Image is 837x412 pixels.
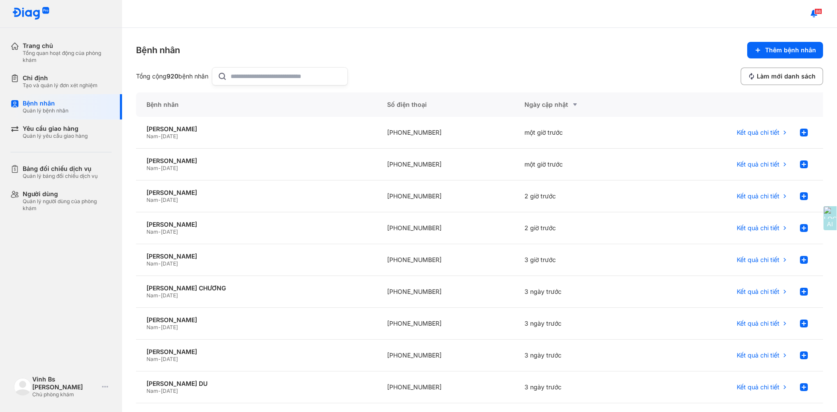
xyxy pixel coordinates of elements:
[514,340,651,371] div: 3 ngày trước
[146,356,158,362] span: Nam
[146,292,158,299] span: Nam
[737,320,779,327] span: Kết quả chi tiết
[514,371,651,403] div: 3 ngày trước
[146,252,366,260] div: [PERSON_NAME]
[32,375,99,391] div: Vinh Bs [PERSON_NAME]
[377,212,514,244] div: [PHONE_NUMBER]
[23,125,88,133] div: Yêu cầu giao hàng
[23,50,112,64] div: Tổng quan hoạt động của phòng khám
[377,371,514,403] div: [PHONE_NUMBER]
[23,82,98,89] div: Tạo và quản lý đơn xét nghiệm
[377,180,514,212] div: [PHONE_NUMBER]
[161,356,178,362] span: [DATE]
[158,133,161,140] span: -
[757,72,816,80] span: Làm mới danh sách
[161,388,178,394] span: [DATE]
[377,149,514,180] div: [PHONE_NUMBER]
[161,324,178,330] span: [DATE]
[14,378,31,395] img: logo
[377,308,514,340] div: [PHONE_NUMBER]
[737,160,779,168] span: Kết quả chi tiết
[514,276,651,308] div: 3 ngày trước
[146,284,366,292] div: [PERSON_NAME] CHƯƠNG
[146,348,366,356] div: [PERSON_NAME]
[146,133,158,140] span: Nam
[146,388,158,394] span: Nam
[12,7,50,20] img: logo
[146,316,366,324] div: [PERSON_NAME]
[146,228,158,235] span: Nam
[23,107,68,114] div: Quản lý bệnh nhân
[161,292,178,299] span: [DATE]
[146,324,158,330] span: Nam
[23,99,68,107] div: Bệnh nhân
[737,383,779,391] span: Kết quả chi tiết
[161,197,178,203] span: [DATE]
[23,190,112,198] div: Người dùng
[765,46,816,54] span: Thêm bệnh nhân
[146,165,158,171] span: Nam
[167,72,178,80] span: 920
[161,260,178,267] span: [DATE]
[377,340,514,371] div: [PHONE_NUMBER]
[23,198,112,212] div: Quản lý người dùng của phòng khám
[158,388,161,394] span: -
[377,244,514,276] div: [PHONE_NUMBER]
[524,99,641,110] div: Ngày cập nhật
[146,221,366,228] div: [PERSON_NAME]
[161,133,178,140] span: [DATE]
[737,129,779,136] span: Kết quả chi tiết
[514,212,651,244] div: 2 giờ trước
[23,42,112,50] div: Trang chủ
[158,197,161,203] span: -
[814,8,822,14] span: 86
[136,44,180,56] div: Bệnh nhân
[146,380,366,388] div: [PERSON_NAME] DU
[161,228,178,235] span: [DATE]
[741,68,823,85] button: Làm mới danh sách
[514,149,651,180] div: một giờ trước
[23,173,98,180] div: Quản lý bảng đối chiếu dịch vụ
[158,260,161,267] span: -
[737,192,779,200] span: Kết quả chi tiết
[737,224,779,232] span: Kết quả chi tiết
[514,308,651,340] div: 3 ngày trước
[136,92,377,117] div: Bệnh nhân
[158,228,161,235] span: -
[23,165,98,173] div: Bảng đối chiếu dịch vụ
[514,244,651,276] div: 3 giờ trước
[32,391,99,398] div: Chủ phòng khám
[158,292,161,299] span: -
[158,165,161,171] span: -
[737,288,779,296] span: Kết quả chi tiết
[136,72,208,80] div: Tổng cộng bệnh nhân
[161,165,178,171] span: [DATE]
[377,276,514,308] div: [PHONE_NUMBER]
[158,356,161,362] span: -
[146,197,158,203] span: Nam
[158,324,161,330] span: -
[146,260,158,267] span: Nam
[747,42,823,58] button: Thêm bệnh nhân
[737,351,779,359] span: Kết quả chi tiết
[737,256,779,264] span: Kết quả chi tiết
[146,125,366,133] div: [PERSON_NAME]
[377,117,514,149] div: [PHONE_NUMBER]
[146,157,366,165] div: [PERSON_NAME]
[514,117,651,149] div: một giờ trước
[23,74,98,82] div: Chỉ định
[146,189,366,197] div: [PERSON_NAME]
[377,92,514,117] div: Số điện thoại
[514,180,651,212] div: 2 giờ trước
[23,133,88,140] div: Quản lý yêu cầu giao hàng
